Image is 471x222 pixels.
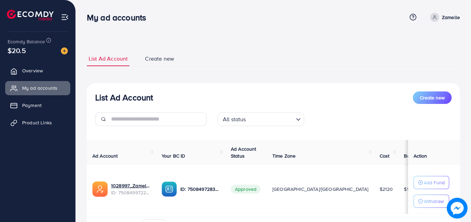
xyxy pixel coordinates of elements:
h3: My ad accounts [87,12,152,23]
span: My ad accounts [22,85,57,91]
span: [GEOGRAPHIC_DATA]/[GEOGRAPHIC_DATA] [272,186,369,193]
span: $2120 [380,186,393,193]
div: Search for option [218,112,304,126]
span: Create new [145,55,174,63]
span: List Ad Account [89,55,128,63]
span: Time Zone [272,152,296,159]
p: ID: 7508497283386933255 [180,185,220,193]
img: ic-ads-acc.e4c84228.svg [92,181,108,197]
span: Ad Account Status [231,145,256,159]
p: Add Fund [424,178,445,187]
a: 1028997_Zamelle Pakistan_1748208831279 [111,182,151,189]
a: Zamelle [427,13,460,22]
span: Ecomdy Balance [8,38,45,45]
span: Product Links [22,119,52,126]
p: Zamelle [442,13,460,21]
button: Create new [413,91,452,104]
img: logo [7,10,54,20]
img: ic-ba-acc.ded83a64.svg [162,181,177,197]
span: Action [414,152,427,159]
button: Add Fund [414,176,449,189]
a: Product Links [5,116,70,130]
div: <span class='underline'>1028997_Zamelle Pakistan_1748208831279</span></br>7508499722077192209 [111,182,151,196]
p: Withdraw [424,197,444,205]
span: ID: 7508499722077192209 [111,189,151,196]
img: image [61,47,68,54]
span: Cost [380,152,390,159]
span: $20.5 [8,45,26,55]
span: Create new [420,94,445,101]
button: Withdraw [414,195,449,208]
a: My ad accounts [5,81,70,95]
span: All status [221,114,247,124]
span: Payment [22,102,42,109]
span: Overview [22,67,43,74]
img: image [447,198,468,219]
a: Payment [5,98,70,112]
img: menu [61,13,69,21]
h3: List Ad Account [95,92,153,103]
a: Overview [5,64,70,78]
span: Ad Account [92,152,118,159]
input: Search for option [248,113,293,124]
span: Approved [231,185,261,194]
span: Your BC ID [162,152,185,159]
